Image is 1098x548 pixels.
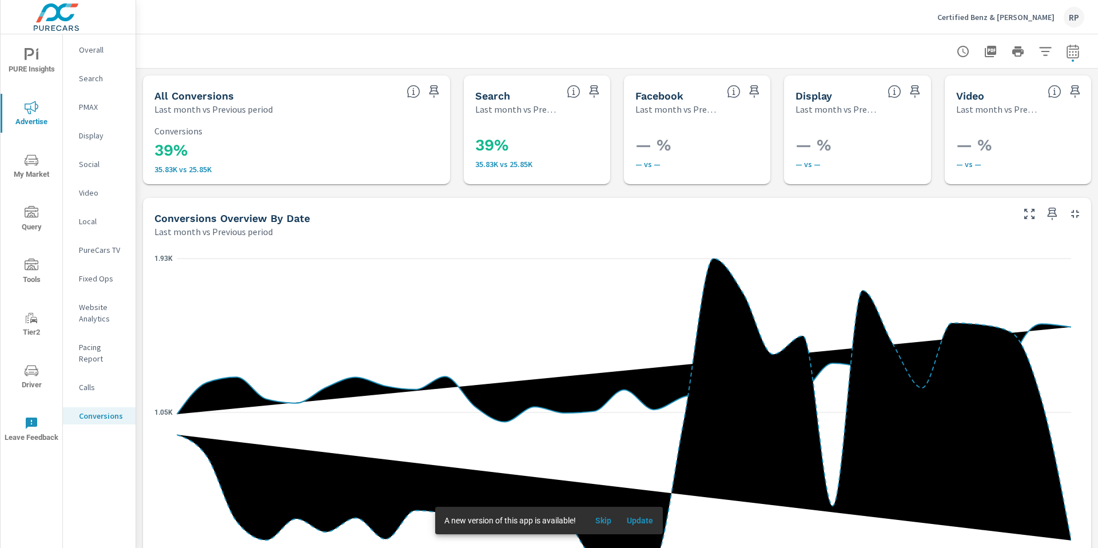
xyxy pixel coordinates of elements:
span: Update [626,515,654,526]
span: Search Conversions include Actions, Leads and Unmapped Conversions. [567,85,580,98]
div: nav menu [1,34,62,455]
p: Last month vs Previous period [635,102,718,116]
p: 35,830 vs 25,850 [154,165,439,174]
p: Local [79,216,126,227]
h3: 39% [154,141,439,160]
p: Last month vs Previous period [154,225,273,239]
button: Print Report [1006,40,1029,63]
h5: Display [795,90,832,102]
span: My Market [4,153,59,181]
div: Pacing Report [63,339,136,367]
div: Search [63,70,136,87]
div: Website Analytics [63,299,136,327]
button: Select Date Range [1061,40,1084,63]
h3: 39% [475,136,626,155]
div: Local [63,213,136,230]
p: Overall [79,44,126,55]
div: Fixed Ops [63,270,136,287]
span: Display Conversions include Actions, Leads and Unmapped Conversions [888,85,901,98]
text: 1.93K [154,255,173,263]
button: Minimize Widget [1066,205,1084,223]
span: Save this to your personalized report [425,82,443,101]
span: All conversions reported from Facebook with duplicates filtered out [727,85,741,98]
span: Video Conversions include Actions, Leads and Unmapped Conversions [1048,85,1061,98]
p: Display [79,130,126,141]
p: PureCars TV [79,244,126,256]
button: Apply Filters [1034,40,1057,63]
h5: Conversions Overview By Date [154,212,310,224]
span: Save this to your personalized report [585,82,603,101]
div: Conversions [63,407,136,424]
span: All Conversions include Actions, Leads and Unmapped Conversions [407,85,420,98]
button: Update [622,511,658,530]
div: Display [63,127,136,144]
h5: Video [956,90,984,102]
p: 35,830 vs 25,850 [475,160,626,169]
h5: All Conversions [154,90,234,102]
p: Conversions [79,410,126,422]
span: Save this to your personalized report [906,82,924,101]
span: Tier2 [4,311,59,339]
div: PureCars TV [63,241,136,259]
p: Last month vs Previous period [956,102,1039,116]
button: "Export Report to PDF" [979,40,1002,63]
div: Social [63,156,136,173]
div: Overall [63,41,136,58]
span: Save this to your personalized report [1066,82,1084,101]
p: Pacing Report [79,341,126,364]
p: Fixed Ops [79,273,126,284]
div: RP [1064,7,1084,27]
h3: — % [795,136,946,155]
p: Last month vs Previous period [154,102,273,116]
p: Video [79,187,126,198]
p: Last month vs Previous period [795,102,878,116]
span: Advertise [4,101,59,129]
span: Save this to your personalized report [1043,205,1061,223]
p: Last month vs Previous period [475,102,558,116]
p: Social [79,158,126,170]
text: 1.05K [154,408,173,416]
p: Certified Benz & [PERSON_NAME] [937,12,1055,22]
h3: — % [635,136,786,155]
p: Calls [79,382,126,393]
p: Conversions [154,126,439,136]
span: Tools [4,259,59,287]
span: PURE Insights [4,48,59,76]
span: Driver [4,364,59,392]
span: Skip [590,515,617,526]
p: Search [79,73,126,84]
div: Calls [63,379,136,396]
p: Website Analytics [79,301,126,324]
span: Save this to your personalized report [745,82,763,101]
span: A new version of this app is available! [444,516,576,525]
span: Leave Feedback [4,416,59,444]
h5: Search [475,90,510,102]
span: Query [4,206,59,234]
p: — vs — [635,160,786,169]
p: PMAX [79,101,126,113]
button: Skip [585,511,622,530]
div: PMAX [63,98,136,116]
h5: Facebook [635,90,683,102]
div: Video [63,184,136,201]
p: — vs — [795,160,946,169]
button: Make Fullscreen [1020,205,1039,223]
